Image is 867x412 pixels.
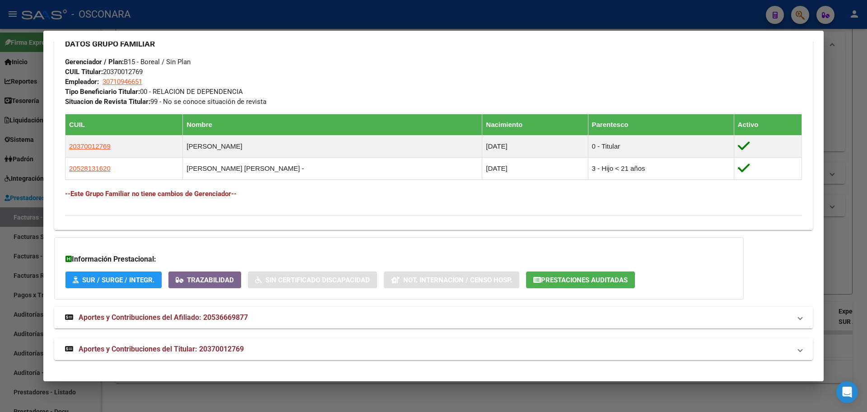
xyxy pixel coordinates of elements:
span: 99 - No se conoce situación de revista [65,98,266,106]
span: 00 - RELACION DE DEPENDENCIA [65,88,243,96]
button: Trazabilidad [168,272,241,288]
span: 20528131620 [69,164,111,172]
h3: DATOS GRUPO FAMILIAR [65,39,802,49]
button: Not. Internacion / Censo Hosp. [384,272,519,288]
span: 20370012769 [69,142,111,150]
button: Sin Certificado Discapacidad [248,272,377,288]
h3: Información Prestacional: [65,254,732,265]
th: Nombre [183,114,482,135]
strong: Gerenciador / Plan: [65,58,124,66]
td: [DATE] [482,135,588,157]
th: Activo [734,114,802,135]
div: Open Intercom Messenger [836,381,858,403]
th: CUIL [65,114,183,135]
strong: Tipo Beneficiario Titular: [65,88,140,96]
span: Aportes y Contribuciones del Afiliado: 20536669877 [79,313,248,322]
td: 0 - Titular [588,135,734,157]
span: Aportes y Contribuciones del Titular: 20370012769 [79,345,244,353]
td: 3 - Hijo < 21 años [588,157,734,179]
td: [DATE] [482,157,588,179]
mat-expansion-panel-header: Aportes y Contribuciones del Afiliado: 20536669877 [54,307,813,328]
strong: Situacion de Revista Titular: [65,98,150,106]
strong: CUIL Titular: [65,68,103,76]
span: B15 - Boreal / Sin Plan [65,58,191,66]
th: Nacimiento [482,114,588,135]
strong: Empleador: [65,78,99,86]
th: Parentesco [588,114,734,135]
button: Prestaciones Auditadas [526,272,635,288]
span: Prestaciones Auditadas [541,276,628,284]
span: Sin Certificado Discapacidad [266,276,370,284]
td: [PERSON_NAME] [183,135,482,157]
span: Trazabilidad [187,276,234,284]
td: [PERSON_NAME] [PERSON_NAME] - [183,157,482,179]
span: SUR / SURGE / INTEGR. [82,276,154,284]
mat-expansion-panel-header: Aportes y Contribuciones del Titular: 20370012769 [54,338,813,360]
span: 30710946651 [103,78,142,86]
span: Not. Internacion / Censo Hosp. [403,276,512,284]
h4: --Este Grupo Familiar no tiene cambios de Gerenciador-- [65,189,802,199]
span: 20370012769 [65,68,143,76]
button: SUR / SURGE / INTEGR. [65,272,162,288]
